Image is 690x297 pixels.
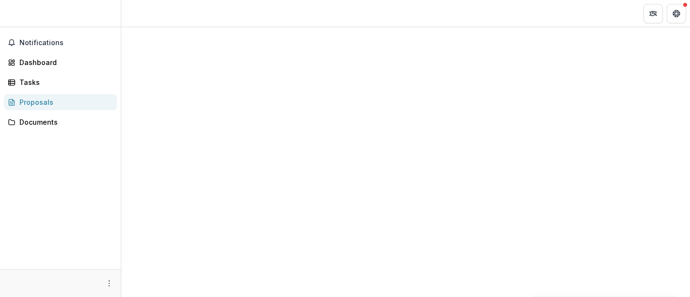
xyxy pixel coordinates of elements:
button: Get Help [667,4,686,23]
button: Notifications [4,35,117,50]
div: Proposals [19,97,109,107]
a: Tasks [4,74,117,90]
a: Proposals [4,94,117,110]
span: Notifications [19,39,113,47]
a: Dashboard [4,54,117,70]
div: Dashboard [19,57,109,67]
button: Partners [643,4,663,23]
div: Documents [19,117,109,127]
div: Tasks [19,77,109,87]
button: More [103,278,115,289]
a: Documents [4,114,117,130]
